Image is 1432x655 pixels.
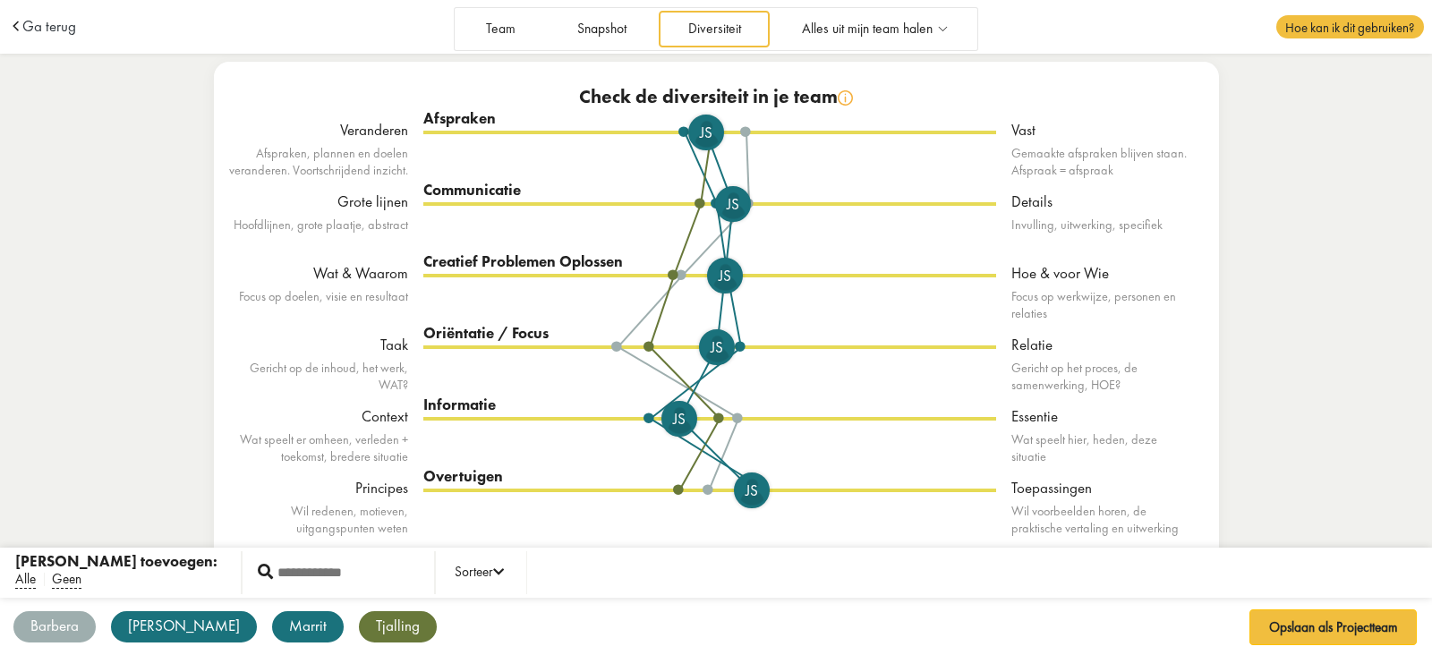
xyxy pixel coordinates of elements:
div: Context [229,406,408,428]
div: Vast [1011,120,1190,141]
a: Snapshot [548,11,655,47]
div: [PERSON_NAME] [111,611,257,642]
div: Grote lijnen [229,191,408,213]
div: Afspraken [423,108,996,130]
div: Marrit [272,611,344,642]
div: Tjalling [359,611,437,642]
div: Overtuigen [423,466,996,488]
div: Taak [229,335,408,356]
div: Wil voorbeelden horen, de praktische vertaling en uitwerking [1011,503,1190,537]
a: Ga terug [22,19,76,34]
div: Focus op doelen, visie en resultaat [229,288,408,305]
span: Hoe kan ik dit gebruiken? [1276,15,1423,38]
div: Sorteer [455,562,504,583]
div: Principes [229,478,408,499]
span: Alle [15,570,36,589]
div: Wat & Waarom [229,263,408,285]
div: Gericht op het proces, de samenwerking, HOE? [1011,360,1190,394]
div: Hoe & voor Wie [1011,263,1190,285]
div: [PERSON_NAME] toevoegen: [15,551,217,573]
div: Toepassingen [1011,478,1190,499]
div: Gemaakte afspraken blijven staan. Afspraak = afspraak [1011,145,1190,179]
div: Wat speelt er omheen, verleden + toekomst, bredere situatie [229,431,408,465]
button: Opslaan als Projectteam [1249,609,1418,645]
div: Check de diversiteit in je team [229,85,1204,108]
div: Essentie [1011,406,1190,428]
a: Team [457,11,545,47]
a: Diversiteit [659,11,770,47]
div: Hoofdlijnen, grote plaatje, abstract [229,217,408,234]
div: Afspraken, plannen en doelen veranderen. Voortschrijdend inzicht. [229,145,408,179]
div: Gericht op de inhoud, het werk, WAT? [229,360,408,394]
div: Veranderen [229,120,408,141]
div: Relatie [1011,335,1190,356]
div: Focus op werkwijze, personen en relaties [1011,288,1190,322]
span: Alles uit mijn team halen [802,21,933,37]
div: Invulling, uitwerking, specifiek [1011,217,1190,234]
a: Alles uit mijn team halen [773,11,976,47]
div: Creatief Problemen Oplossen [423,251,996,273]
img: info.svg [838,90,853,106]
div: Communicatie [423,180,996,201]
div: Wil redenen, motieven, uitgangspunten weten [229,503,408,537]
div: Wat speelt hier, heden, deze situatie [1011,431,1190,465]
span: Geen [52,570,81,589]
div: Barbera [13,611,96,642]
div: Details [1011,191,1190,213]
div: Informatie [423,395,996,416]
div: Oriëntatie / Focus [423,323,996,345]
